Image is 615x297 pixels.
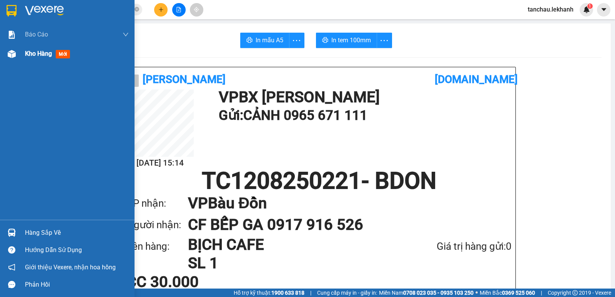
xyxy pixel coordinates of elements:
[126,196,188,211] div: VP nhận:
[541,289,542,297] span: |
[310,289,311,297] span: |
[194,7,199,12] span: aim
[73,25,135,36] div: 0917916526
[256,35,283,45] span: In mẫu A5
[176,7,181,12] span: file-add
[480,289,535,297] span: Miền Bắc
[379,289,474,297] span: Miền Nam
[435,73,518,86] b: [DOMAIN_NAME]
[188,254,396,272] h1: SL 1
[135,6,139,13] span: close-circle
[587,3,593,9] sup: 1
[135,7,139,12] span: close-circle
[8,31,16,39] img: solution-icon
[126,157,194,169] h2: [DATE] 15:14
[234,289,304,297] span: Hỗ trợ kỹ thuật:
[572,290,578,295] span: copyright
[377,36,392,45] span: more
[271,290,304,296] strong: 1900 633 818
[143,73,226,86] b: [PERSON_NAME]
[377,33,392,48] button: more
[289,36,304,45] span: more
[25,262,116,272] span: Giới thiệu Vexere, nhận hoa hồng
[73,7,92,15] span: Nhận:
[25,244,129,256] div: Hướng dẫn sử dụng
[25,279,129,290] div: Phản hồi
[8,229,16,237] img: warehouse-icon
[73,16,135,25] div: CF BẾP GA
[188,214,496,236] h1: CF BẾP GA 0917 916 526
[475,291,478,294] span: ⚪️
[7,5,17,17] img: logo-vxr
[126,239,188,254] div: Tên hàng:
[331,35,371,45] span: In tem 100mm
[219,105,508,126] h1: Gửi: CẢNH 0965 671 111
[8,50,16,58] img: warehouse-icon
[317,289,377,297] span: Cung cấp máy in - giấy in:
[597,3,610,17] button: caret-down
[7,7,68,25] div: BX [PERSON_NAME]
[403,290,474,296] strong: 0708 023 035 - 0935 103 250
[190,3,203,17] button: aim
[25,227,129,239] div: Hàng sắp về
[188,236,396,254] h1: BỊCH CAFE
[396,239,512,254] div: Giá trị hàng gửi: 0
[7,25,68,34] div: CẢNH
[25,30,48,39] span: Báo cáo
[316,33,377,48] button: printerIn tem 100mm
[25,50,52,57] span: Kho hàng
[289,33,304,48] button: more
[8,246,15,254] span: question-circle
[172,3,186,17] button: file-add
[126,169,512,192] h1: TC1208250221 - BDON
[126,274,254,290] div: CC 30.000
[154,3,168,17] button: plus
[583,6,590,13] img: icon-new-feature
[123,32,129,38] span: down
[246,37,253,44] span: printer
[72,50,136,60] div: 30.000
[126,217,188,233] div: Người nhận:
[322,37,328,44] span: printer
[240,33,289,48] button: printerIn mẫu A5
[522,5,580,14] span: tanchau.lekhanh
[8,281,15,288] span: message
[56,50,70,58] span: mới
[7,34,68,45] div: 0965671111
[72,51,83,60] span: CC :
[588,3,591,9] span: 1
[73,7,135,16] div: Bàu Đồn
[188,192,496,214] h1: VP Bàu Đồn
[502,290,535,296] strong: 0369 525 060
[158,7,164,12] span: plus
[600,6,607,13] span: caret-down
[7,7,18,15] span: Gửi:
[8,264,15,271] span: notification
[219,90,508,105] h1: VP BX [PERSON_NAME]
